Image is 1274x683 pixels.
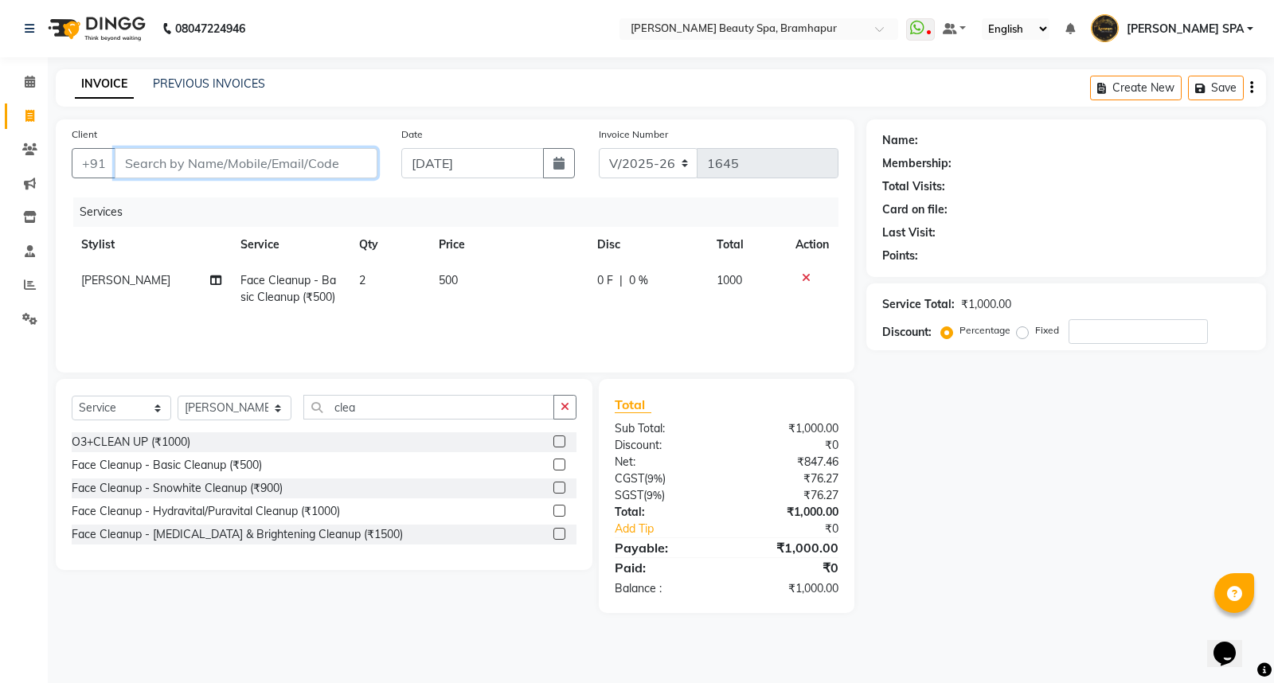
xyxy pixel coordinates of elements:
div: ₹76.27 [727,470,851,487]
span: 2 [359,273,365,287]
th: Qty [350,227,429,263]
th: Total [707,227,787,263]
div: Discount: [882,324,932,341]
div: Membership: [882,155,952,172]
div: ( ) [603,470,727,487]
img: logo [41,6,150,51]
div: Payable: [603,538,727,557]
div: ₹0 [727,558,851,577]
a: PREVIOUS INVOICES [153,76,265,91]
span: 1000 [717,273,742,287]
iframe: chat widget [1207,619,1258,667]
span: 500 [439,273,458,287]
div: Name: [882,132,918,149]
div: Discount: [603,437,727,454]
div: Card on file: [882,201,948,218]
label: Date [401,127,423,142]
span: Total [615,396,651,413]
div: ₹847.46 [727,454,851,470]
div: ₹1,000.00 [961,296,1011,313]
div: ₹0 [727,437,851,454]
div: Face Cleanup - Hydravital/Puravital Cleanup (₹1000) [72,503,340,520]
span: 9% [647,489,662,502]
input: Search or Scan [303,395,554,420]
button: Create New [1090,76,1182,100]
span: [PERSON_NAME] SPA [1127,21,1244,37]
label: Invoice Number [599,127,668,142]
div: Paid: [603,558,727,577]
button: +91 [72,148,116,178]
div: Face Cleanup - Basic Cleanup (₹500) [72,457,262,474]
div: O3+CLEAN UP (₹1000) [72,434,190,451]
div: ₹76.27 [727,487,851,504]
div: Face Cleanup - [MEDICAL_DATA] & Brightening Cleanup (₹1500) [72,526,403,543]
th: Service [231,227,350,263]
div: Total Visits: [882,178,945,195]
div: Service Total: [882,296,955,313]
a: INVOICE [75,70,134,99]
div: ( ) [603,487,727,504]
div: ₹1,000.00 [727,538,851,557]
div: Points: [882,248,918,264]
div: Services [73,197,850,227]
div: Sub Total: [603,420,727,437]
span: Face Cleanup - Basic Cleanup (₹500) [240,273,336,304]
b: 08047224946 [175,6,245,51]
span: CGST [615,471,644,486]
span: [PERSON_NAME] [81,273,170,287]
label: Fixed [1035,323,1059,338]
th: Action [786,227,838,263]
span: | [619,272,623,289]
label: Client [72,127,97,142]
div: ₹1,000.00 [727,580,851,597]
span: SGST [615,488,643,502]
img: ANANYA SPA [1091,14,1119,42]
button: Save [1188,76,1244,100]
span: 0 % [629,272,648,289]
div: ₹0 [748,521,851,537]
input: Search by Name/Mobile/Email/Code [115,148,377,178]
th: Price [429,227,588,263]
span: 0 F [597,272,613,289]
div: Net: [603,454,727,470]
th: Stylist [72,227,231,263]
div: Balance : [603,580,727,597]
label: Percentage [959,323,1010,338]
div: Face Cleanup - Snowhite Cleanup (₹900) [72,480,283,497]
th: Disc [588,227,707,263]
div: Last Visit: [882,224,936,241]
div: Total: [603,504,727,521]
div: ₹1,000.00 [727,504,851,521]
span: 9% [647,472,662,485]
div: ₹1,000.00 [727,420,851,437]
a: Add Tip [603,521,748,537]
